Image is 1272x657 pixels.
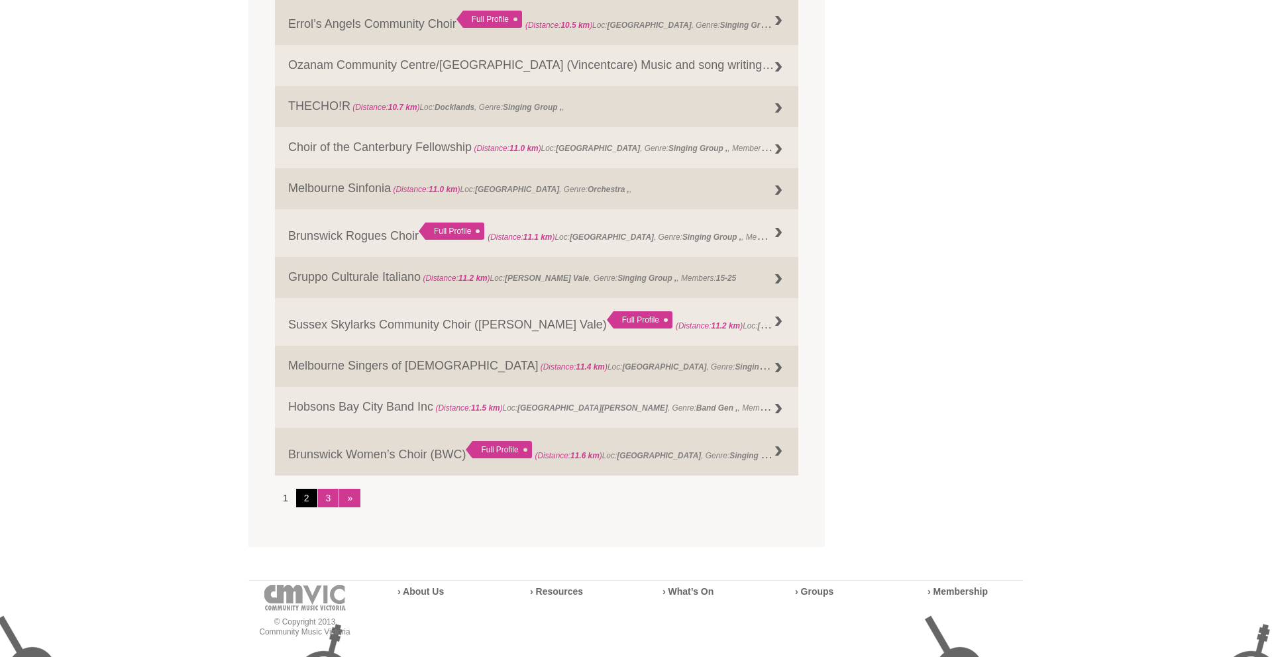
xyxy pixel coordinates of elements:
a: 2 [296,489,317,507]
span: Loc: , Genre: , Members: [421,274,736,283]
strong: Singing Group , [503,103,562,112]
a: Ozanam Community Centre/[GEOGRAPHIC_DATA] (Vincentcare) Music and song writing therapy groups [275,45,798,86]
strong: 11.1 km [523,232,553,242]
span: Loc: , Genre: , Members: [488,229,801,242]
strong: [PERSON_NAME] Vale [758,318,842,331]
span: Loc: , Genre: , [391,185,631,194]
strong: [GEOGRAPHIC_DATA] [608,21,692,30]
span: Loc: , Genre: , Members: [676,318,978,331]
strong: [GEOGRAPHIC_DATA] [617,451,701,460]
span: (Distance: ) [352,103,419,112]
a: 3 [318,489,339,507]
strong: [GEOGRAPHIC_DATA][PERSON_NAME] [517,403,668,413]
span: Loc: , Genre: , [350,103,564,112]
span: Loc: , Genre: , Members: [525,17,827,30]
strong: 11.0 km [429,185,458,194]
a: › Resources [530,586,583,597]
a: Hobsons Bay City Band Inc (Distance:11.5 km)Loc:[GEOGRAPHIC_DATA][PERSON_NAME], Genre:Band Gen ,,... [275,387,798,428]
p: © Copyright 2013 Community Music Victoria [248,617,361,637]
strong: Singing Group , [668,144,727,153]
span: (Distance: ) [435,403,502,413]
a: › Membership [927,586,988,597]
strong: Band Gen , [696,403,738,413]
div: Full Profile [466,441,531,458]
strong: 11.2 km [712,321,741,330]
strong: 11.0 km [509,144,539,153]
a: Brunswick Rogues Choir Full Profile (Distance:11.1 km)Loc:[GEOGRAPHIC_DATA], Genre:Singing Group ... [275,209,798,257]
strong: Singing Group , [735,359,794,372]
strong: [GEOGRAPHIC_DATA] [622,362,706,372]
span: (Distance: ) [525,21,592,30]
a: Brunswick Women’s Choir (BWC) Full Profile (Distance:11.6 km)Loc:[GEOGRAPHIC_DATA], Genre:Singing... [275,428,798,476]
a: THECHO!R (Distance:10.7 km)Loc:Docklands, Genre:Singing Group ,, [275,86,798,127]
strong: 11.4 km [576,362,605,372]
strong: 10.7 km [388,103,417,112]
a: Melbourne Sinfonia (Distance:11.0 km)Loc:[GEOGRAPHIC_DATA], Genre:Orchestra ,, [275,168,798,209]
span: (Distance: ) [474,144,541,153]
span: Loc: , Genre: , Members: [538,359,846,372]
strong: [GEOGRAPHIC_DATA] [556,144,640,153]
strong: Singing Group , [720,17,779,30]
span: (Distance: ) [541,362,608,372]
span: (Distance: ) [423,274,490,283]
strong: Singing Group , [682,232,741,242]
strong: Orchestra , [588,185,629,194]
strong: Singing Group , [617,274,676,283]
a: › Groups [795,586,833,597]
div: Full Profile [419,223,484,240]
span: (Distance: ) [676,321,743,330]
li: 1 [275,489,296,507]
strong: 11.2 km [458,274,488,283]
span: (Distance: ) [393,185,460,194]
span: Loc: , Genre: , Members: [472,140,776,154]
strong: 10.5 km [560,21,590,30]
img: cmvic-logo-footer.png [264,585,346,611]
div: Full Profile [607,311,672,328]
span: (Distance: ) [535,451,602,460]
a: Melbourne Singers of [DEMOGRAPHIC_DATA] (Distance:11.4 km)Loc:[GEOGRAPHIC_DATA], Genre:Singing Gr... [275,346,798,387]
strong: [PERSON_NAME] Vale [505,274,589,283]
strong: 15-25 [716,274,736,283]
a: Gruppo Culturale Italiano (Distance:11.2 km)Loc:[PERSON_NAME] Vale, Genre:Singing Group ,, Member... [275,257,798,298]
strong: Singing Group , [729,448,788,461]
strong: [GEOGRAPHIC_DATA] [475,185,559,194]
a: › About Us [397,586,444,597]
a: Choir of the Canterbury Fellowship (Distance:11.0 km)Loc:[GEOGRAPHIC_DATA], Genre:Singing Group ,... [275,127,798,168]
strong: [GEOGRAPHIC_DATA] [570,232,654,242]
span: Loc: , Genre: , Members: [433,400,797,413]
a: › What’s On [662,586,714,597]
div: Full Profile [456,11,522,28]
strong: 11.6 km [570,451,600,460]
strong: Docklands [435,103,474,112]
strong: 11.5 km [471,403,500,413]
a: Sussex Skylarks Community Choir ([PERSON_NAME] Vale) Full Profile (Distance:11.2 km)Loc:[PERSON_N... [275,298,798,346]
span: (Distance: ) [488,232,555,242]
span: Loc: , Genre: , Members: [535,448,837,461]
a: » [339,489,360,507]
